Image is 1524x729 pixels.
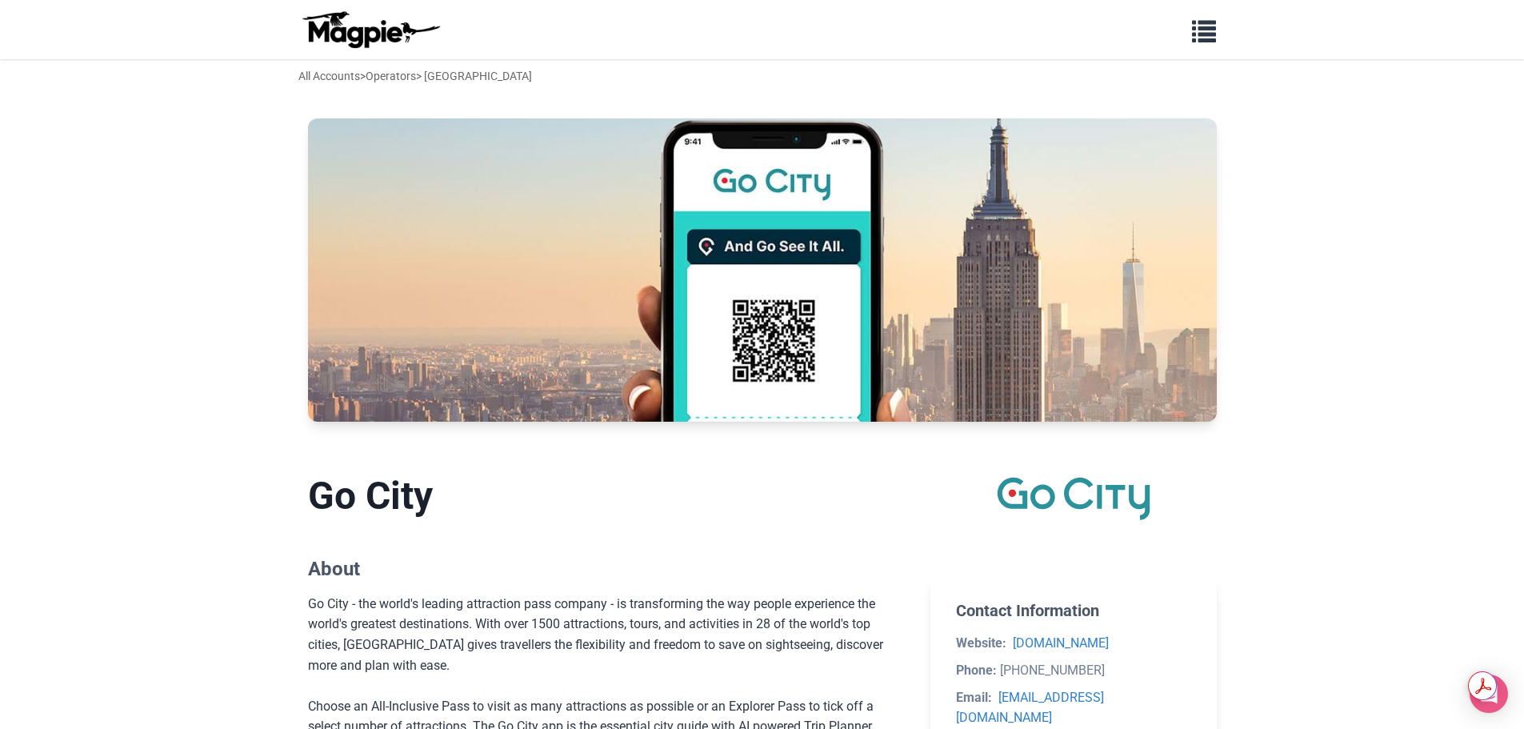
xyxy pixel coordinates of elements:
a: [EMAIL_ADDRESS][DOMAIN_NAME] [956,690,1104,726]
strong: Phone: [956,663,997,678]
a: [DOMAIN_NAME] [1013,635,1109,651]
div: > > [GEOGRAPHIC_DATA] [298,67,532,85]
h2: Contact Information [956,601,1190,620]
a: All Accounts [298,70,360,82]
a: Operators [366,70,416,82]
img: logo-ab69f6fb50320c5b225c76a69d11143b.png [298,10,442,49]
img: Go City logo [997,473,1150,524]
h2: About [308,558,906,581]
strong: Email: [956,690,992,705]
img: Go City banner [308,118,1217,422]
h1: Go City [308,473,906,519]
strong: Website: [956,635,1006,651]
li: [PHONE_NUMBER] [956,660,1190,681]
